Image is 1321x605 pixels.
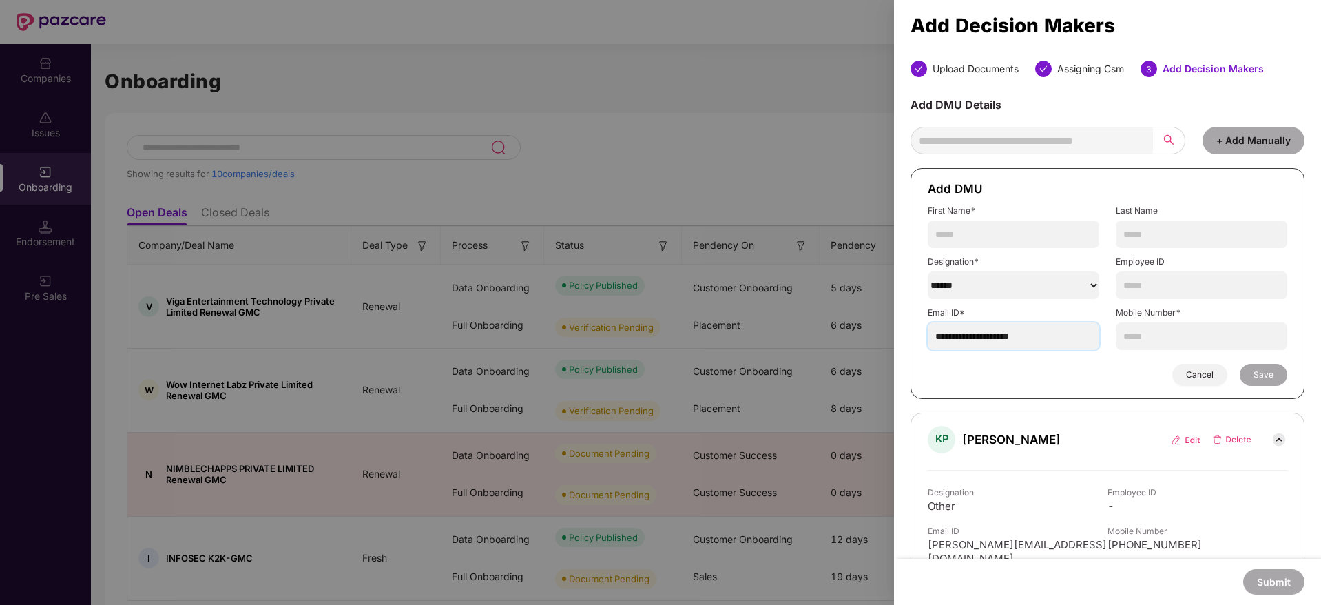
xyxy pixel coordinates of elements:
[1172,364,1227,386] button: Cancel
[1153,127,1185,154] button: search
[1186,369,1214,380] span: Cancel
[1163,61,1264,77] div: Add Decision Makers
[1271,431,1287,448] img: down_arrow
[935,433,948,447] span: KP
[911,98,1001,112] span: Add DMU Details
[911,18,1304,33] div: Add Decision Makers
[928,487,1107,498] span: Designation
[1116,256,1287,267] label: Employee ID
[1146,64,1152,74] span: 3
[1107,500,1287,513] span: -
[933,61,1019,77] div: Upload Documents
[928,538,1107,566] span: [PERSON_NAME][EMAIL_ADDRESS][DOMAIN_NAME]
[928,256,1099,267] label: Designation*
[928,500,1107,513] span: Other
[1211,434,1251,445] img: delete
[928,205,1099,216] label: First Name*
[1203,127,1304,154] button: + Add Manually
[1107,538,1287,552] span: [PHONE_NUMBER]
[928,182,983,196] span: Add DMU
[1171,435,1200,446] img: edit
[1107,526,1287,537] span: Mobile Number
[1039,65,1048,73] span: check
[928,526,1107,537] span: Email ID
[1116,205,1287,216] label: Last Name
[1116,307,1287,318] label: Mobile Number*
[962,432,1061,447] span: [PERSON_NAME]
[928,307,1099,318] label: Email ID*
[915,65,923,73] span: check
[1240,364,1287,386] button: Save
[1107,487,1287,498] span: Employee ID
[1057,61,1124,77] div: Assigning Csm
[1243,569,1304,595] button: Submit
